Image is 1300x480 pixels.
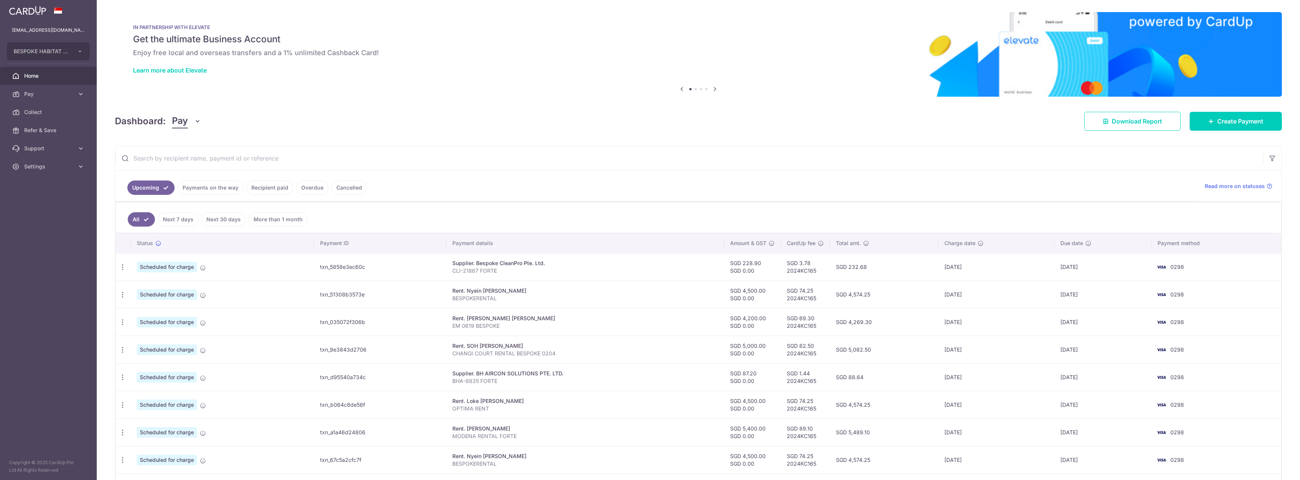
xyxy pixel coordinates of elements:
[314,253,446,281] td: txn_5858e3ec60c
[201,212,246,227] a: Next 30 days
[1190,112,1282,131] a: Create Payment
[781,336,830,363] td: SGD 82.50 2024KC165
[1205,182,1272,190] a: Read more on statuses
[24,90,74,98] span: Pay
[781,253,830,281] td: SGD 3.78 2024KC165
[115,146,1263,170] input: Search by recipient name, payment id or reference
[128,212,155,227] a: All
[452,425,718,432] div: Rent. [PERSON_NAME]
[158,212,198,227] a: Next 7 days
[314,418,446,446] td: txn_a1a46d24806
[938,391,1054,418] td: [DATE]
[133,24,1264,30] p: IN PARTNERSHIP WITH ELEVATE
[452,452,718,460] div: Rent. Nyein [PERSON_NAME]
[1170,346,1184,353] span: 0298
[1054,308,1151,336] td: [DATE]
[836,239,861,247] span: Total amt.
[314,363,446,391] td: txn_d95540a734c
[1054,391,1151,418] td: [DATE]
[1154,455,1169,465] img: Bank Card
[172,114,201,128] button: Pay
[938,446,1054,474] td: [DATE]
[938,308,1054,336] td: [DATE]
[724,391,781,418] td: SGD 4,500.00 SGD 0.00
[115,114,166,128] h4: Dashboard:
[1154,262,1169,272] img: Bank Card
[137,289,197,300] span: Scheduled for charge
[452,322,718,330] p: EM 0619 BESPOKE
[452,405,718,412] p: OPTIMA RENT
[830,418,938,446] td: SGD 5,489.10
[938,336,1054,363] td: [DATE]
[24,163,74,170] span: Settings
[724,418,781,446] td: SGD 5,400.00 SGD 0.00
[452,350,718,357] p: CHANGI COURT RENTAL BESPOKE 0204
[1170,374,1184,380] span: 0298
[1170,264,1184,270] span: 0298
[1054,418,1151,446] td: [DATE]
[452,377,718,385] p: BHA-8835 FORTE
[830,446,938,474] td: SGD 4,574.25
[1154,373,1169,382] img: Bank Card
[830,253,938,281] td: SGD 232.68
[133,48,1264,57] h6: Enjoy free local and overseas transfers and a 1% unlimited Cashback Card!
[14,48,70,55] span: BESPOKE HABITAT FORTE PTE. LTD.
[1054,336,1151,363] td: [DATE]
[452,432,718,440] p: MODENA RENTAL FORTE
[452,295,718,302] p: BESPOKERENTAL
[1154,290,1169,299] img: Bank Card
[1054,363,1151,391] td: [DATE]
[1170,457,1184,463] span: 0298
[24,145,74,152] span: Support
[452,287,718,295] div: Rent. Nyein [PERSON_NAME]
[724,446,781,474] td: SGD 4,500.00 SGD 0.00
[133,66,207,74] a: Learn more about Elevate
[938,281,1054,308] td: [DATE]
[296,181,328,195] a: Overdue
[249,212,308,227] a: More than 1 month
[724,336,781,363] td: SGD 5,000.00 SGD 0.00
[7,42,90,60] button: BESPOKE HABITAT FORTE PTE. LTD.
[314,308,446,336] td: txn_035072f306b
[314,446,446,474] td: txn_67c5a2cfc7f
[12,26,85,34] p: [EMAIL_ADDRESS][DOMAIN_NAME]
[137,400,197,410] span: Scheduled for charge
[781,391,830,418] td: SGD 74.25 2024KC165
[115,12,1282,97] img: Renovation banner
[781,418,830,446] td: SGD 89.10 2024KC165
[1154,318,1169,327] img: Bank Card
[730,239,766,247] span: Amount & GST
[724,281,781,308] td: SGD 4,500.00 SGD 0.00
[830,308,938,336] td: SGD 4,269.30
[314,391,446,418] td: txn_b064c8de56f
[1217,117,1263,126] span: Create Payment
[1170,429,1184,435] span: 0298
[172,114,188,128] span: Pay
[314,233,446,253] th: Payment ID
[1154,400,1169,409] img: Bank Card
[1170,291,1184,298] span: 0298
[24,72,74,80] span: Home
[1170,401,1184,408] span: 0298
[331,181,367,195] a: Cancelled
[137,239,153,247] span: Status
[830,363,938,391] td: SGD 88.64
[314,336,446,363] td: txn_9e3843d2706
[137,262,197,272] span: Scheduled for charge
[830,391,938,418] td: SGD 4,574.25
[781,281,830,308] td: SGD 74.25 2024KC165
[1154,428,1169,437] img: Bank Card
[24,108,74,116] span: Collect
[246,181,293,195] a: Recipient paid
[452,267,718,275] p: CLI-21867 FORTE
[724,253,781,281] td: SGD 228.90 SGD 0.00
[938,253,1054,281] td: [DATE]
[724,308,781,336] td: SGD 4,200.00 SGD 0.00
[1154,345,1169,354] img: Bank Card
[1054,446,1151,474] td: [DATE]
[127,181,175,195] a: Upcoming
[1151,233,1281,253] th: Payment method
[938,363,1054,391] td: [DATE]
[781,363,830,391] td: SGD 1.44 2024KC165
[938,418,1054,446] td: [DATE]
